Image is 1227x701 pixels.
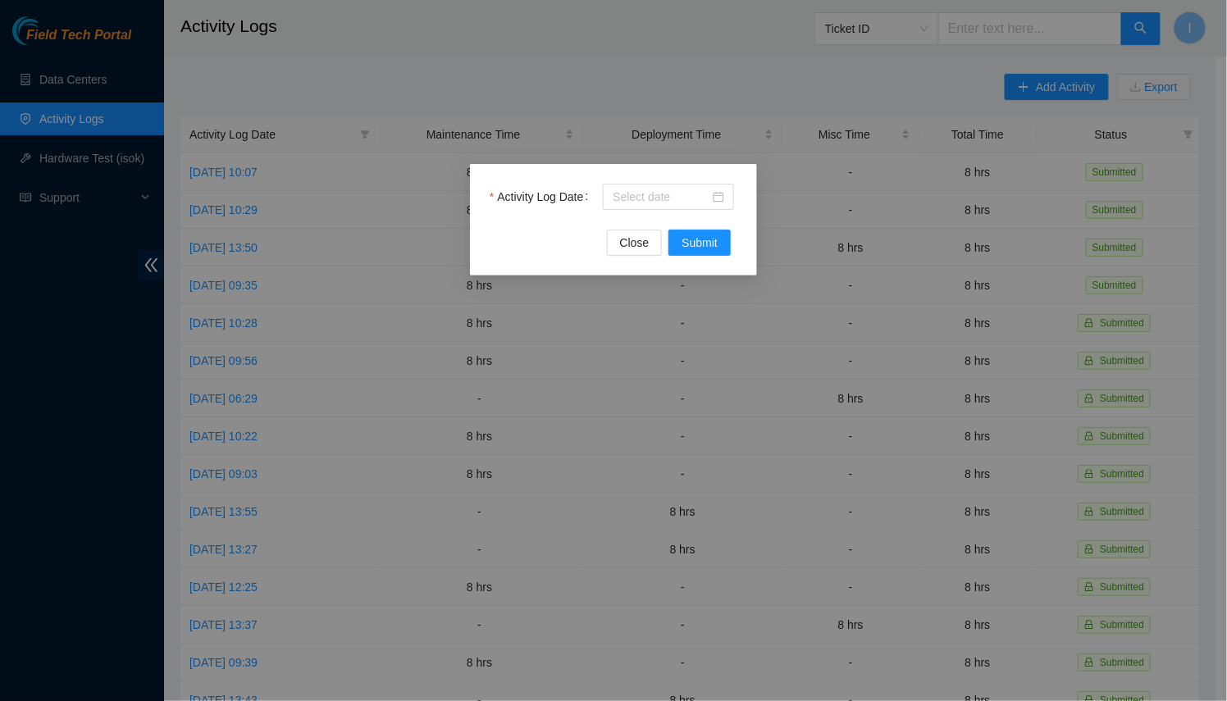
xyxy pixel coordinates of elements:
[607,230,663,256] button: Close
[668,230,731,256] button: Submit
[490,184,595,210] label: Activity Log Date
[682,234,718,252] span: Submit
[613,188,709,206] input: Activity Log Date
[620,234,650,252] span: Close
